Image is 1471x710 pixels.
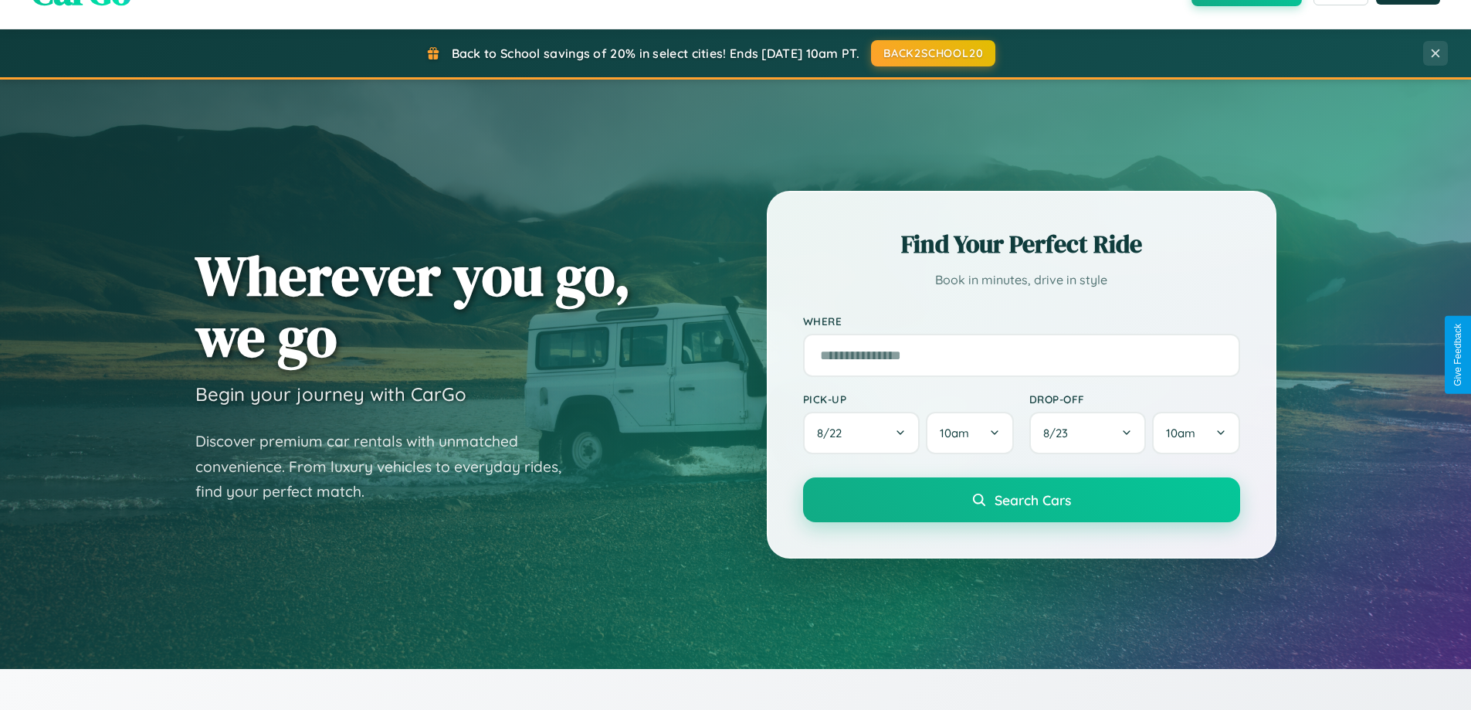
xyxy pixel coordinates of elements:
span: Back to School savings of 20% in select cities! Ends [DATE] 10am PT. [452,46,859,61]
span: Search Cars [995,491,1071,508]
label: Drop-off [1029,392,1240,406]
h3: Begin your journey with CarGo [195,382,466,406]
button: 10am [926,412,1013,454]
button: 10am [1152,412,1239,454]
span: 10am [1166,426,1195,440]
p: Discover premium car rentals with unmatched convenience. From luxury vehicles to everyday rides, ... [195,429,581,504]
label: Where [803,314,1240,328]
button: Search Cars [803,477,1240,522]
label: Pick-up [803,392,1014,406]
div: Give Feedback [1452,324,1463,386]
p: Book in minutes, drive in style [803,269,1240,291]
button: 8/22 [803,412,920,454]
span: 8 / 22 [817,426,849,440]
button: 8/23 [1029,412,1147,454]
span: 10am [940,426,969,440]
span: 8 / 23 [1043,426,1076,440]
button: BACK2SCHOOL20 [871,40,995,66]
h1: Wherever you go, we go [195,245,631,367]
h2: Find Your Perfect Ride [803,227,1240,261]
